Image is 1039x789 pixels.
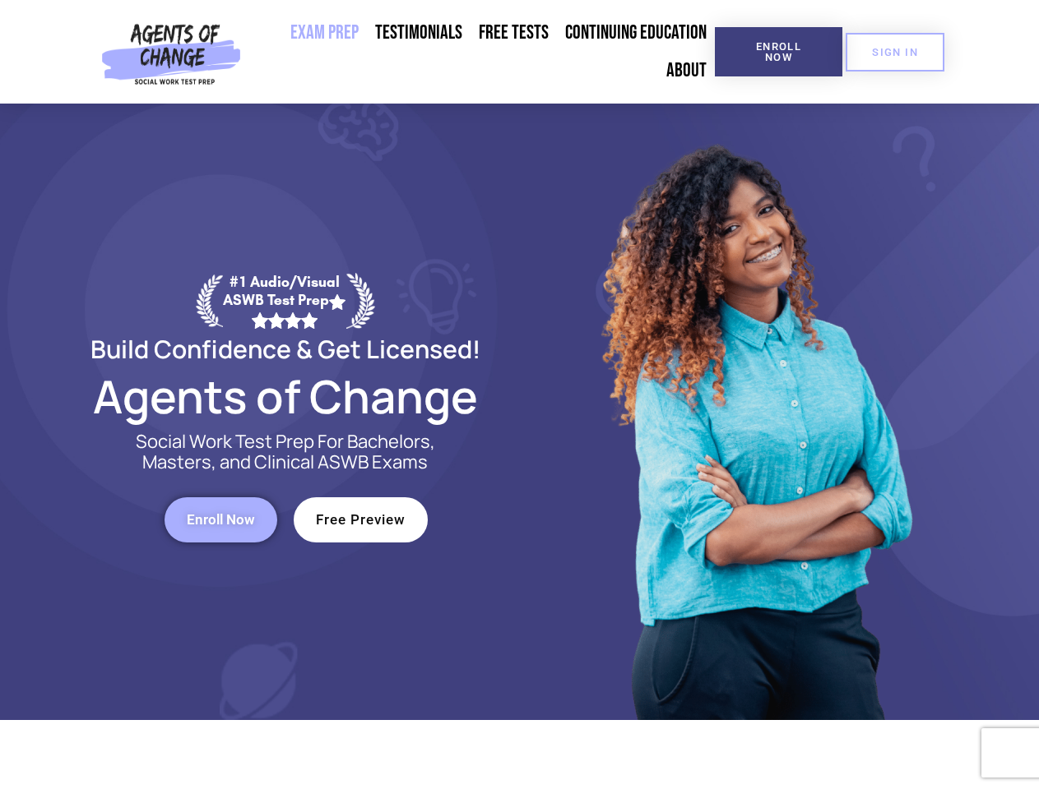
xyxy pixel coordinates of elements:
span: SIGN IN [872,47,918,58]
h2: Build Confidence & Get Licensed! [51,337,520,361]
p: Social Work Test Prep For Bachelors, Masters, and Clinical ASWB Exams [117,431,454,473]
nav: Menu [248,14,715,90]
a: About [658,52,715,90]
a: Continuing Education [557,14,715,52]
span: Enroll Now [741,41,816,62]
a: Enroll Now [165,497,277,542]
a: SIGN IN [846,33,944,72]
span: Free Preview [316,513,406,527]
a: Testimonials [367,14,471,52]
a: Free Tests [471,14,557,52]
a: Exam Prep [282,14,367,52]
h2: Agents of Change [51,377,520,415]
img: Website Image 1 (1) [590,104,919,720]
span: Enroll Now [187,513,255,527]
a: Free Preview [294,497,428,542]
div: #1 Audio/Visual ASWB Test Prep [223,273,346,328]
a: Enroll Now [715,27,842,76]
